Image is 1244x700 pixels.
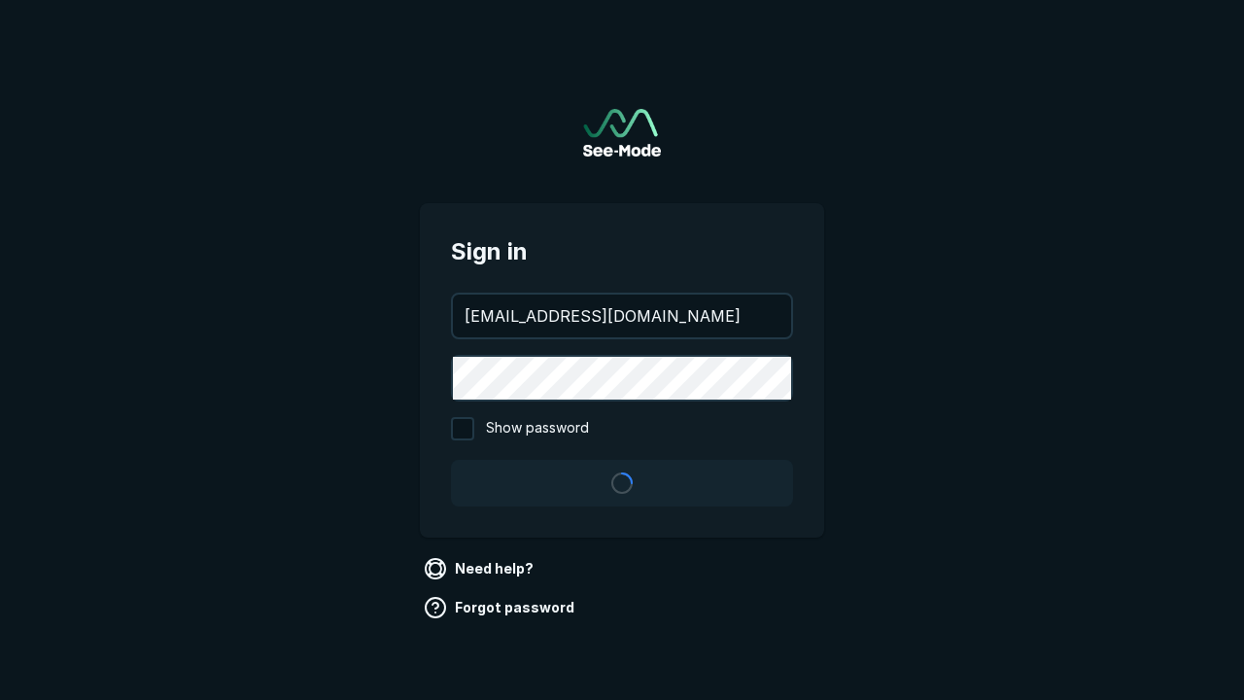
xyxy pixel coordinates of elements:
img: See-Mode Logo [583,109,661,157]
a: Go to sign in [583,109,661,157]
input: your@email.com [453,295,791,337]
span: Sign in [451,234,793,269]
a: Need help? [420,553,541,584]
a: Forgot password [420,592,582,623]
span: Show password [486,417,589,440]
